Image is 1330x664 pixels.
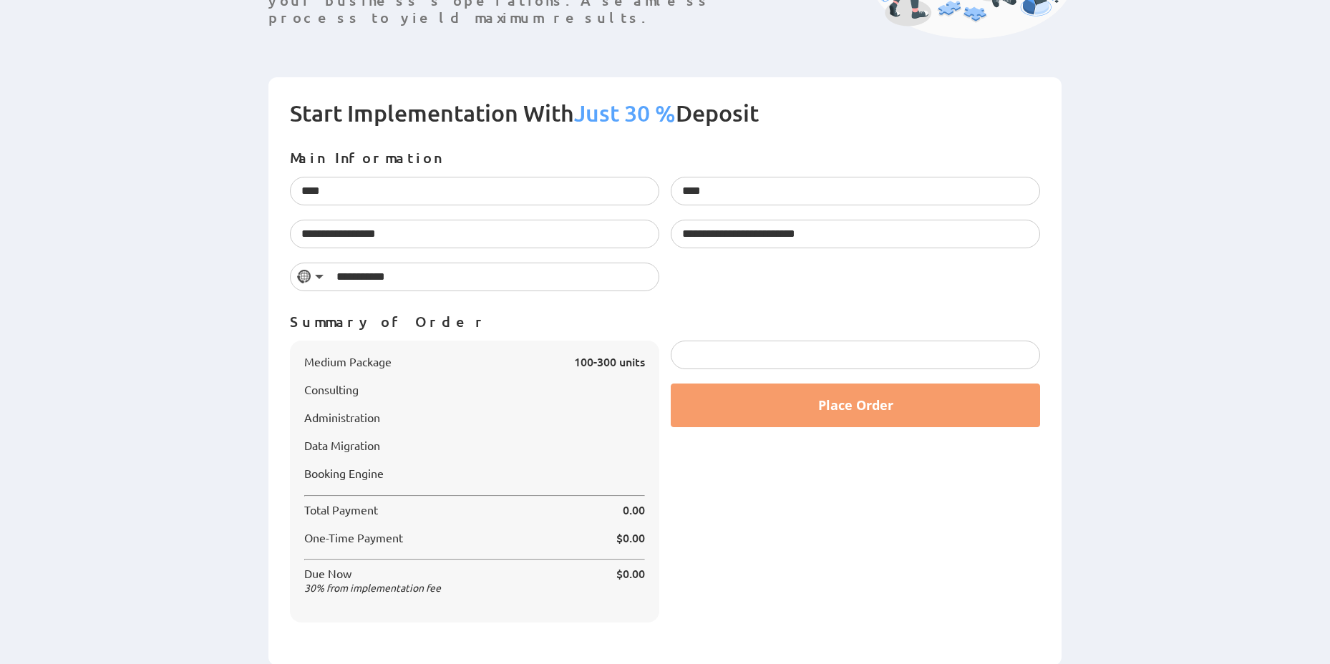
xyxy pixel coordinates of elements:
span: One-Time Payment [304,531,403,545]
span: $0.00 [616,565,645,581]
span: Data Migration [304,438,380,452]
span: % from implementation fee [304,581,441,594]
button: Place Order [671,384,1040,427]
span: Place Order [818,396,893,414]
span: Booking Engine [304,466,384,480]
p: Main Information [290,149,1040,166]
span: Consulting [304,382,359,396]
span: Medium Package [304,354,392,368]
span: Just 30 % [574,99,676,127]
span: 100-300 units [574,353,645,369]
span: Administration [304,410,380,424]
iframe: Secure card payment input frame [682,348,1029,361]
button: Selected country [291,263,331,290]
span: 0.00 [623,502,645,517]
span: 30 [304,581,316,594]
p: Summary of Order [290,313,1040,330]
span: Due Now [304,567,441,594]
span: $0.00 [616,529,645,545]
h2: Start Implementation With Deposit [290,99,1040,149]
span: Total Payment [304,503,378,517]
